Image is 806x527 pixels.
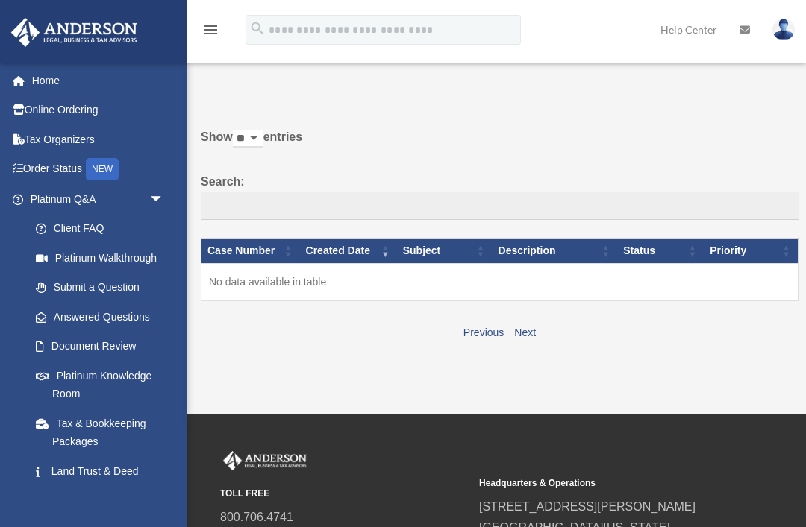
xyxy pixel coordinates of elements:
a: Tax Organizers [10,124,187,154]
th: Case Number: activate to sort column ascending [201,239,300,264]
td: No data available in table [201,263,799,300]
a: Submit a Question [21,273,179,303]
img: Anderson Advisors Platinum Portal [7,18,142,47]
select: Showentries [233,130,263,148]
div: NEW [86,158,119,180]
a: Client FAQ [21,214,179,244]
a: Document Review [21,332,179,362]
a: Previous [463,326,504,338]
a: Order StatusNEW [10,154,187,185]
img: Anderson Advisors Platinum Portal [220,451,310,470]
a: Answered Questions [21,302,172,332]
th: Created Date: activate to sort column ascending [300,239,397,264]
th: Subject: activate to sort column ascending [397,239,493,264]
th: Description: activate to sort column ascending [493,239,618,264]
a: Platinum Q&Aarrow_drop_down [10,184,179,214]
img: User Pic [772,19,795,40]
small: TOLL FREE [220,486,469,502]
a: Home [10,66,187,95]
label: Search: [201,171,799,221]
a: Tax & Bookkeeping Packages [21,408,179,456]
a: Platinum Walkthrough [21,243,179,273]
a: Platinum Knowledge Room [21,361,179,408]
th: Priority: activate to sort column ascending [704,239,798,264]
label: Show entries [201,127,799,162]
a: Next [514,326,536,338]
input: Search: [201,192,799,221]
a: 800.706.4741 [220,511,293,523]
span: arrow_drop_down [149,184,179,215]
th: Status: activate to sort column ascending [617,239,704,264]
a: menu [201,26,219,39]
a: [STREET_ADDRESS][PERSON_NAME] [479,500,696,513]
i: menu [201,21,219,39]
small: Headquarters & Operations [479,476,728,491]
i: search [249,20,266,37]
a: Land Trust & Deed Forum [21,456,179,504]
a: Online Ordering [10,95,187,125]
